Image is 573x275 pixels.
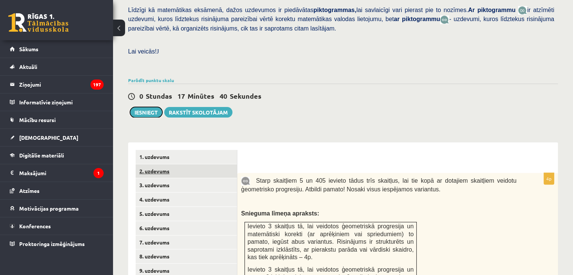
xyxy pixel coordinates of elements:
span: 17 [177,92,185,100]
span: 0 [139,92,143,100]
a: 4. uzdevums [136,192,237,206]
span: Snieguma līmeņa apraksts: [241,210,319,217]
img: wKvN42sLe3LLwAAAABJRU5ErkJggg== [440,15,449,24]
span: Ievieto 3 skaitļus tā, lai veidotos ģeometriskā progresija un matemātiski korekti (ar aprēķiniem ... [248,223,414,260]
a: Ziņojumi197 [10,76,104,93]
a: Digitālie materiāli [10,147,104,164]
a: 8. uzdevums [136,249,237,263]
p: 4p [544,173,554,185]
legend: Maksājumi [19,164,104,182]
a: Informatīvie ziņojumi [10,93,104,111]
span: Proktoringa izmēģinājums [19,240,85,247]
a: Proktoringa izmēģinājums [10,235,104,252]
a: Konferences [10,217,104,235]
span: - uzdevumi, kuros līdztekus risinājuma pareizībai vērtē, kā organizēts risinājums, cik tas ir sap... [128,16,554,31]
a: Sākums [10,40,104,58]
a: 2. uzdevums [136,164,237,178]
img: Balts.png [245,160,248,163]
i: 1 [93,168,104,178]
a: Mācību resursi [10,111,104,128]
legend: Informatīvie ziņojumi [19,93,104,111]
b: piktogrammas, [313,7,356,13]
a: Maksājumi1 [10,164,104,182]
button: Iesniegt [130,107,162,118]
span: Sekundes [230,92,261,100]
img: 9k= [241,177,250,185]
a: 7. uzdevums [136,235,237,249]
span: Lai veicās! [128,48,157,55]
a: 6. uzdevums [136,221,237,235]
span: Sākums [19,46,38,52]
a: Rīgas 1. Tālmācības vidusskola [8,13,69,32]
span: Stundas [146,92,172,100]
span: Atzīmes [19,187,40,194]
span: Minūtes [188,92,214,100]
a: Rakstīt skolotājam [164,107,232,118]
a: 1. uzdevums [136,150,237,164]
span: Aktuāli [19,63,37,70]
span: [DEMOGRAPHIC_DATA] [19,134,78,141]
a: 5. uzdevums [136,207,237,221]
span: Mācību resursi [19,116,56,123]
i: 197 [90,79,104,90]
span: Līdzīgi kā matemātikas eksāmenā, dažos uzdevumos ir piedāvātas lai savlaicīgi vari pierast pie to... [128,7,518,13]
a: Motivācijas programma [10,200,104,217]
legend: Ziņojumi [19,76,104,93]
a: Aktuāli [10,58,104,75]
span: Starp skaitļiem 5 un 405 ievieto tādus trīs skaitļus, lai tie kopā ar dotajiem skaitļiem veidotu ... [241,177,516,192]
a: Atzīmes [10,182,104,199]
span: Motivācijas programma [19,205,79,212]
body: Editor, wiswyg-editor-user-answer-47025022597040 [8,8,305,28]
span: Konferences [19,223,51,229]
span: 40 [220,92,227,100]
a: 3. uzdevums [136,178,237,192]
a: [DEMOGRAPHIC_DATA] [10,129,104,146]
span: J [157,48,159,55]
span: Digitālie materiāli [19,152,64,159]
b: ar piktogrammu [394,16,440,22]
img: JfuEzvunn4EvwAAAAASUVORK5CYII= [518,6,527,15]
b: Ar piktogrammu [468,7,515,13]
a: Parādīt punktu skalu [128,77,174,83]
